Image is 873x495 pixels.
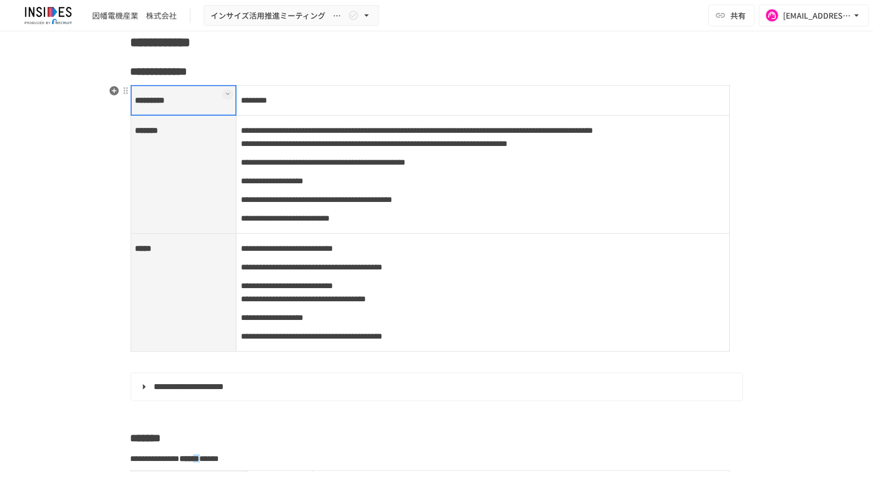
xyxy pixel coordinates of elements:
[730,9,746,21] span: 共有
[211,9,346,22] span: インサイズ活用推進ミーティング ～2回目～
[13,7,83,24] img: JmGSPSkPjKwBq77AtHmwC7bJguQHJlCRQfAXtnx4WuV
[92,10,177,21] div: 因幡電機産業 株式会社
[204,5,379,26] button: インサイズ活用推進ミーティング ～2回目～
[783,9,851,22] div: [EMAIL_ADDRESS][DOMAIN_NAME]
[759,4,869,26] button: [EMAIL_ADDRESS][DOMAIN_NAME]
[708,4,754,26] button: 共有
